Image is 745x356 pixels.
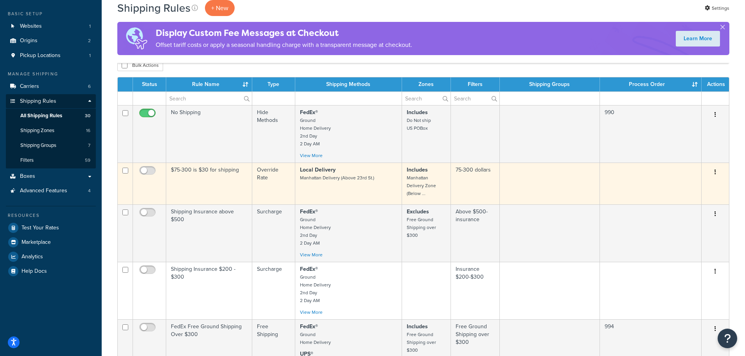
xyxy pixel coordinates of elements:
li: Shipping Rules [6,94,96,168]
a: View More [300,309,323,316]
div: Basic Setup [6,11,96,17]
li: Advanced Features [6,184,96,198]
span: 7 [88,142,90,149]
a: Shipping Rules [6,94,96,109]
a: All Shipping Rules 30 [6,109,96,123]
small: Ground Home Delivery 2nd Day 2 Day AM [300,216,331,247]
span: 59 [85,157,90,164]
span: Help Docs [22,268,47,275]
span: Websites [20,23,42,30]
p: Offset tariff costs or apply a seasonal handling charge with a transparent message at checkout. [156,39,412,50]
th: Status [133,77,166,91]
td: Surcharge [252,204,295,262]
small: Free Ground Shipping over $300 [407,331,436,354]
td: Above $500- insurance [451,204,500,262]
strong: Includes [407,166,428,174]
th: Shipping Groups [500,77,600,91]
span: Shipping Rules [20,98,56,105]
a: View More [300,251,323,258]
small: Ground Home Delivery 2nd Day 2 Day AM [300,274,331,304]
td: No Shipping [166,105,252,163]
a: Shipping Zones 16 [6,123,96,138]
a: Marketplace [6,235,96,249]
img: duties-banner-06bc72dcb5fe05cb3f9472aba00be2ae8eb53ab6f0d8bb03d382ba314ac3c341.png [117,22,156,55]
th: Process Order : activate to sort column ascending [600,77,702,91]
a: Advanced Features 4 [6,184,96,198]
li: Pickup Locations [6,48,96,63]
a: View More [300,152,323,159]
li: Filters [6,153,96,168]
a: Shipping Groups 7 [6,138,96,153]
input: Search [451,92,499,105]
span: Filters [20,157,34,164]
a: Boxes [6,169,96,184]
small: Manhattan Delivery Zone (Below ... [407,174,436,197]
span: Boxes [20,173,35,180]
h1: Shipping Rules [117,0,190,16]
th: Rule Name : activate to sort column ascending [166,77,252,91]
td: Insurance $200-$300 [451,262,500,319]
span: 2 [88,38,91,44]
td: Override Rate [252,163,295,204]
span: 16 [86,127,90,134]
span: Shipping Groups [20,142,56,149]
strong: Includes [407,108,428,116]
span: 30 [85,113,90,119]
button: Open Resource Center [718,329,737,348]
span: Carriers [20,83,39,90]
th: Type [252,77,295,91]
td: 990 [600,105,702,163]
th: Shipping Methods [295,77,402,91]
a: Help Docs [6,264,96,278]
span: 1 [89,52,91,59]
small: Ground Home Delivery [300,331,331,346]
li: Carriers [6,79,96,94]
th: Zones [402,77,451,91]
small: Ground Home Delivery 2nd Day 2 Day AM [300,117,331,147]
li: Shipping Groups [6,138,96,153]
input: Search [402,92,451,105]
a: Origins 2 [6,34,96,48]
span: Advanced Features [20,188,67,194]
a: Pickup Locations 1 [6,48,96,63]
a: Analytics [6,250,96,264]
span: Analytics [22,254,43,260]
small: Free Ground Shipping over $300 [407,216,436,239]
a: Settings [705,3,729,14]
li: Shipping Zones [6,123,96,138]
strong: FedEx® [300,108,318,116]
strong: Includes [407,322,428,331]
span: Test Your Rates [22,225,59,231]
strong: FedEx® [300,265,318,273]
input: Search [166,92,252,105]
a: Test Your Rates [6,221,96,235]
th: Filters [451,77,500,91]
strong: FedEx® [300,322,318,331]
span: 6 [88,83,91,90]
a: Websites 1 [6,19,96,34]
span: 4 [88,188,91,194]
a: Carriers 6 [6,79,96,94]
td: Hide Methods [252,105,295,163]
td: Shipping Insurance above $500 [166,204,252,262]
strong: Excludes [407,208,429,216]
h4: Display Custom Fee Messages at Checkout [156,27,412,39]
a: Filters 59 [6,153,96,168]
span: Pickup Locations [20,52,61,59]
li: Websites [6,19,96,34]
td: 75-300 dollars [451,163,500,204]
button: Bulk Actions [117,59,163,71]
strong: Local Delivery [300,166,336,174]
span: Marketplace [22,239,51,246]
span: Origins [20,38,38,44]
th: Actions [702,77,729,91]
span: 1 [89,23,91,30]
span: Shipping Zones [20,127,54,134]
td: Shipping Insurance $200 - $300 [166,262,252,319]
div: Resources [6,212,96,219]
